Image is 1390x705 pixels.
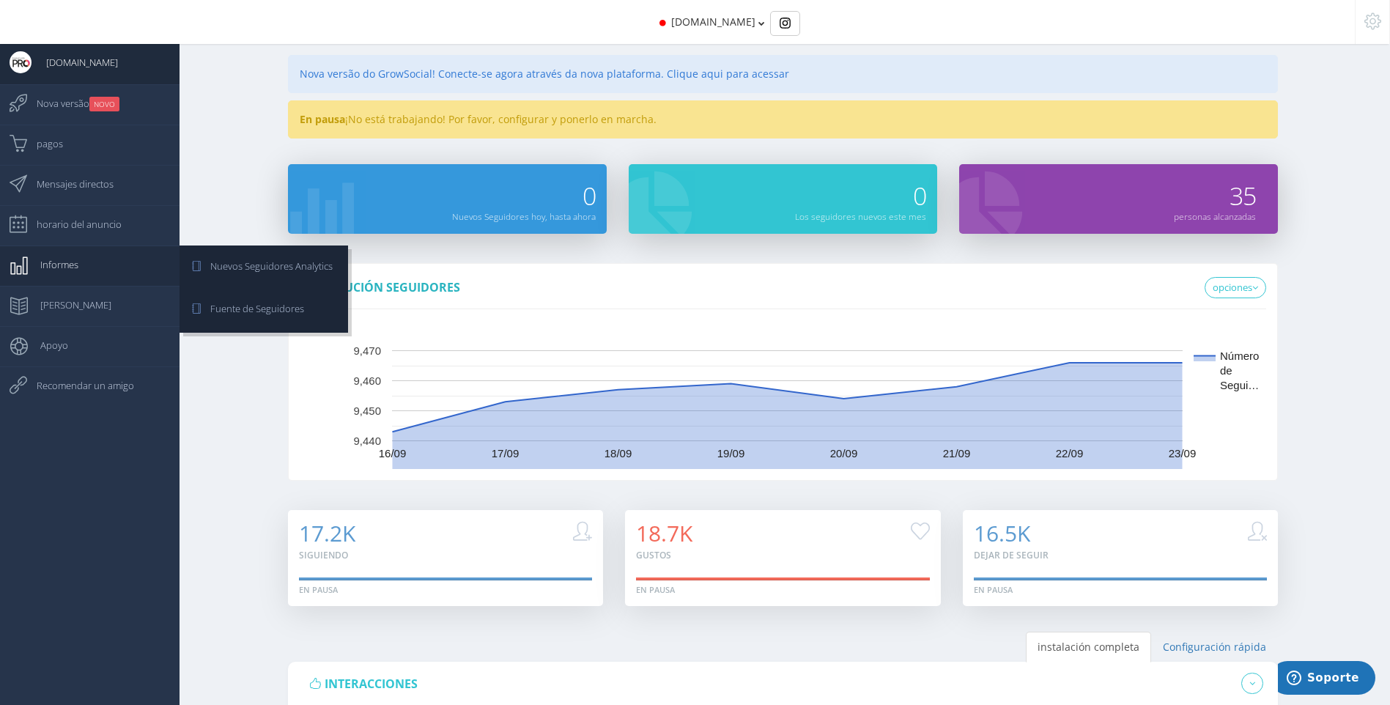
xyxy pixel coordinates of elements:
[795,210,926,222] small: Los seguidores nuevos este mes
[1220,350,1259,362] text: Número
[299,584,338,596] div: En pausa
[354,435,382,447] text: 9,440
[354,405,382,417] text: 9,450
[26,246,78,283] span: Informes
[780,18,791,29] img: Instagram_simple_icon.svg
[492,447,520,459] text: 17/09
[830,447,858,459] text: 20/09
[89,97,119,111] small: NOVO
[22,125,63,162] span: pagos
[1205,277,1266,299] a: opciones
[1169,447,1197,459] text: 23/09
[770,11,800,36] div: Basic example
[22,367,134,404] span: Recomendar un amigo
[26,327,68,363] span: Apoyo
[671,15,755,29] span: [DOMAIN_NAME]
[1230,179,1256,213] span: 35
[196,290,304,327] span: Fuente de Seguidores
[10,51,32,73] img: User Image
[379,447,407,459] text: 16/09
[26,287,111,323] span: [PERSON_NAME]
[354,374,382,387] text: 9,460
[354,344,382,357] text: 9,470
[974,584,1013,596] div: En pausa
[1174,210,1256,222] small: personas alcanzadas
[1151,632,1278,662] a: Configuración rápida
[288,100,1278,139] div: ¡No está trabajando! Por favor, configurar y ponerlo en marcha.
[22,85,119,122] span: Nova versão
[1278,661,1375,698] iframe: Abre un widget desde donde se puede obtener más información
[288,55,1278,93] div: Nova versão do GrowSocial! Conecte-se agora através da nova plataforma. Clique aqui para acessar
[974,549,1049,561] small: Dejar de seguir
[314,279,460,295] span: Evolución seguidores
[913,179,926,213] span: 0
[974,518,1030,548] span: 16.5K
[943,447,971,459] text: 21/09
[299,518,355,548] span: 17.2K
[636,584,675,596] div: En pausa
[1026,632,1151,662] a: instalación completa
[300,322,1275,469] svg: A chart.
[636,549,671,561] small: Gustos
[605,447,632,459] text: 18/09
[32,44,118,81] span: [DOMAIN_NAME]
[196,248,333,284] span: Nuevos Seguidores Analytics
[452,210,596,222] small: Nuevos Seguidores hoy, hasta ahora
[182,290,346,331] a: Fuente de Seguidores
[22,166,114,202] span: Mensajes directos
[636,518,692,548] span: 18.7K
[325,676,418,692] span: interacciones
[300,112,345,126] strong: En pausa
[583,179,596,213] span: 0
[299,549,348,561] small: Siguiendo
[182,248,346,288] a: Nuevos Seguidores Analytics
[717,447,745,459] text: 19/09
[1056,447,1084,459] text: 22/09
[22,206,122,243] span: horario del anuncio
